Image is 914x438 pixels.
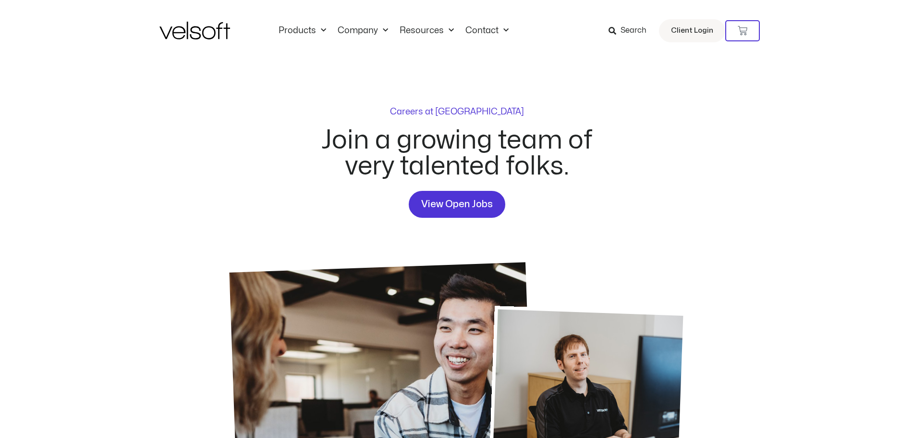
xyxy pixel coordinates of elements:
[460,25,514,36] a: ContactMenu Toggle
[310,127,604,179] h2: Join a growing team of very talented folks.
[609,23,653,39] a: Search
[159,22,230,39] img: Velsoft Training Materials
[332,25,394,36] a: CompanyMenu Toggle
[273,25,514,36] nav: Menu
[621,25,646,37] span: Search
[659,19,725,42] a: Client Login
[394,25,460,36] a: ResourcesMenu Toggle
[409,191,505,218] a: View Open Jobs
[671,25,713,37] span: Client Login
[273,25,332,36] a: ProductsMenu Toggle
[390,108,524,116] p: Careers at [GEOGRAPHIC_DATA]
[421,197,493,212] span: View Open Jobs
